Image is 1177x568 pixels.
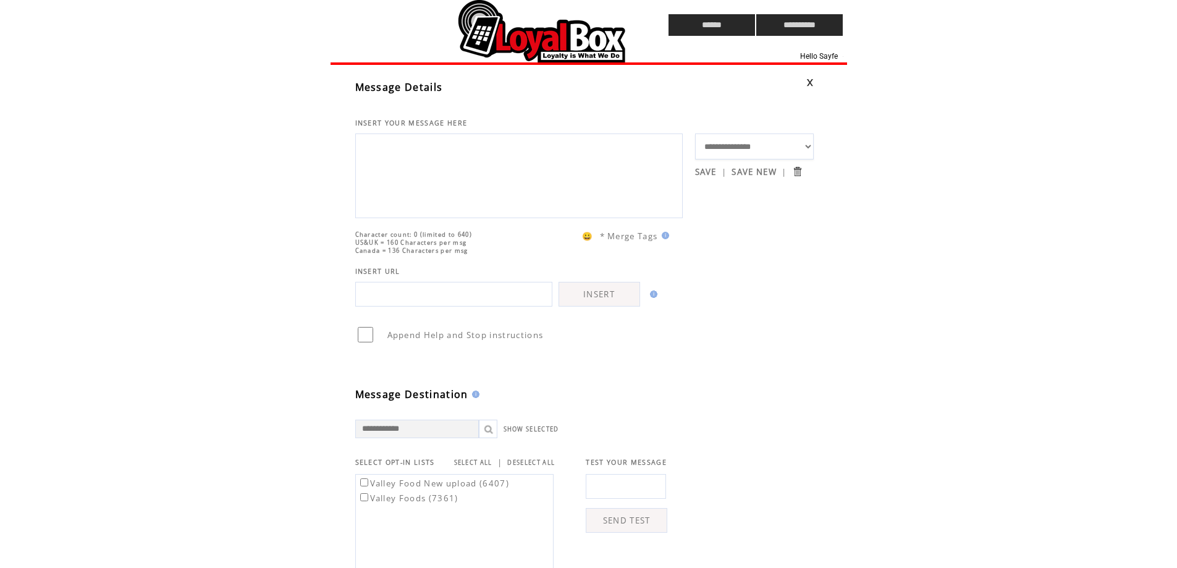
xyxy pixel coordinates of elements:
[387,329,544,341] span: Append Help and Stop instructions
[600,231,658,242] span: * Merge Tags
[355,231,473,239] span: Character count: 0 (limited to 640)
[586,508,667,533] a: SEND TEST
[355,247,468,255] span: Canada = 136 Characters per msg
[695,166,717,177] a: SAVE
[646,290,657,298] img: help.gif
[586,458,667,467] span: TEST YOUR MESSAGE
[658,232,669,239] img: help.gif
[454,459,492,467] a: SELECT ALL
[468,391,479,398] img: help.gif
[504,425,559,433] a: SHOW SELECTED
[722,166,727,177] span: |
[355,267,400,276] span: INSERT URL
[355,388,468,401] span: Message Destination
[507,459,555,467] a: DESELECT ALL
[355,119,468,127] span: INSERT YOUR MESSAGE HERE
[791,166,803,177] input: Submit
[355,239,467,247] span: US&UK = 160 Characters per msg
[497,457,502,468] span: |
[360,493,368,501] input: Valley Foods (7361)
[732,166,777,177] a: SAVE NEW
[782,166,787,177] span: |
[800,52,838,61] span: Hello Sayfe
[355,458,435,467] span: SELECT OPT-IN LISTS
[360,478,368,486] input: Valley Food New upload (6407)
[582,231,593,242] span: 😀
[358,478,510,489] label: Valley Food New upload (6407)
[358,493,458,504] label: Valley Foods (7361)
[559,282,640,307] a: INSERT
[355,80,443,94] span: Message Details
